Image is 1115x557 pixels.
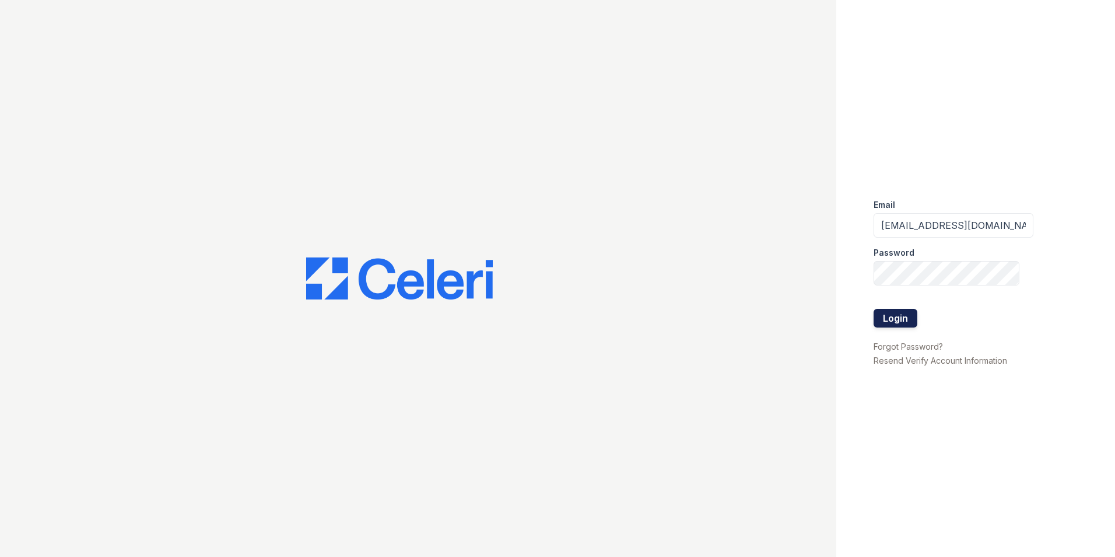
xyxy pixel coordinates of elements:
[874,199,895,211] label: Email
[306,257,493,300] img: CE_Logo_Blue-a8612792a0a2168367f1c8372b55b34899dd931a85d93a1a3d3e32e68fde9ad4.png
[874,309,917,328] button: Login
[874,247,914,259] label: Password
[874,356,1007,365] a: Resend Verify Account Information
[874,342,943,351] a: Forgot Password?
